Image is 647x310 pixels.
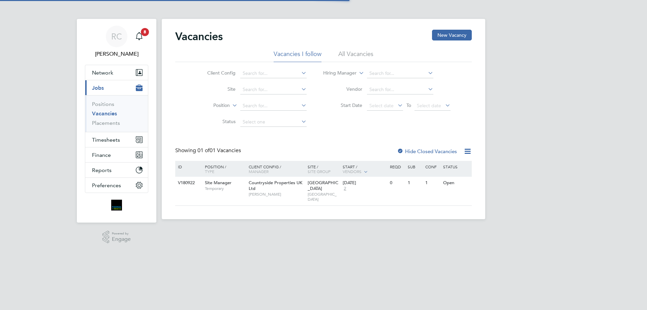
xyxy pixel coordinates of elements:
[404,101,413,110] span: To
[308,192,340,202] span: [GEOGRAPHIC_DATA]
[191,102,230,109] label: Position
[240,85,307,94] input: Search for...
[441,161,471,172] div: Status
[369,103,394,109] span: Select date
[85,132,148,147] button: Timesheets
[249,180,302,191] span: Countryside Properties UK Ltd
[85,178,148,193] button: Preferences
[132,26,146,47] a: 8
[343,169,362,174] span: Vendors
[85,80,148,95] button: Jobs
[424,177,441,189] div: 1
[397,148,457,154] label: Hide Closed Vacancies
[111,200,122,210] img: bromak-logo-retina.png
[176,161,200,172] div: ID
[175,147,242,154] div: Showing
[92,101,114,107] a: Positions
[323,102,362,108] label: Start Date
[318,70,357,77] label: Hiring Manager
[441,177,471,189] div: Open
[197,86,236,92] label: Site
[197,70,236,76] label: Client Config
[367,85,433,94] input: Search for...
[112,236,131,242] span: Engage
[240,117,307,127] input: Select one
[176,177,200,189] div: V180922
[112,231,131,236] span: Powered by
[338,50,373,62] li: All Vacancies
[85,65,148,80] button: Network
[432,30,472,40] button: New Vacancy
[85,147,148,162] button: Finance
[406,177,424,189] div: 1
[111,32,122,41] span: RC
[175,30,223,43] h2: Vacancies
[417,103,441,109] span: Select date
[367,69,433,78] input: Search for...
[85,95,148,132] div: Jobs
[200,161,247,177] div: Position /
[92,110,117,117] a: Vacancies
[308,169,331,174] span: Site Group
[388,161,406,172] div: Reqd
[240,69,307,78] input: Search for...
[205,180,232,186] span: Site Manager
[306,161,341,177] div: Site /
[247,161,306,177] div: Client Config /
[424,161,441,172] div: Conf
[92,152,111,158] span: Finance
[92,182,121,189] span: Preferences
[406,161,424,172] div: Sub
[197,147,241,154] span: 01 Vacancies
[92,120,120,126] a: Placements
[85,26,148,58] a: RC[PERSON_NAME]
[240,101,307,111] input: Search for...
[249,192,304,197] span: [PERSON_NAME]
[92,85,104,91] span: Jobs
[205,186,245,191] span: Temporary
[274,50,321,62] li: Vacancies I follow
[92,167,112,173] span: Reports
[141,28,149,36] span: 8
[341,161,388,178] div: Start /
[85,163,148,177] button: Reports
[197,147,210,154] span: 01 of
[85,50,148,58] span: Robyn Clarke
[308,180,338,191] span: [GEOGRAPHIC_DATA]
[102,231,131,244] a: Powered byEngage
[343,180,387,186] div: [DATE]
[343,186,347,192] span: 2
[205,169,214,174] span: Type
[85,200,148,210] a: Go to home page
[249,169,269,174] span: Manager
[323,86,362,92] label: Vendor
[197,118,236,124] label: Status
[92,137,120,143] span: Timesheets
[92,69,113,76] span: Network
[77,19,156,223] nav: Main navigation
[388,177,406,189] div: 0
